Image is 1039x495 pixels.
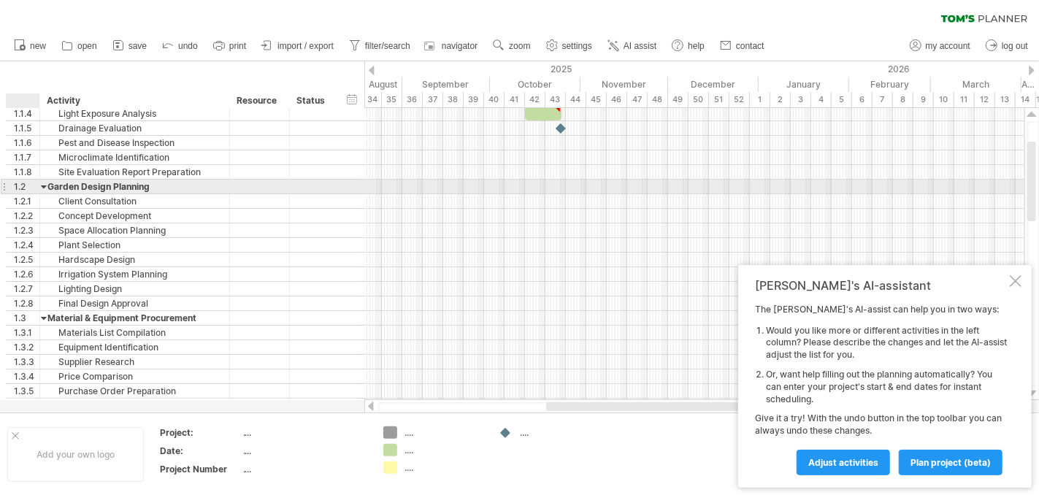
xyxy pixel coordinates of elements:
[832,92,852,107] div: 5
[58,37,101,55] a: open
[931,77,1021,92] div: March 2026
[566,92,586,107] div: 44
[47,282,222,296] div: Lighting Design
[975,92,995,107] div: 12
[243,445,366,457] div: ....
[47,180,222,193] div: Garden Design Planning
[755,304,1007,475] div: The [PERSON_NAME]'s AI-assist can help you in two ways: Give it a try! With the undo button in th...
[277,41,334,51] span: import / export
[14,107,39,120] div: 1.1.4
[160,463,240,475] div: Project Number
[736,41,764,51] span: contact
[14,340,39,354] div: 1.3.2
[405,426,484,439] div: ....
[160,445,240,457] div: Date:
[542,37,597,55] a: settings
[791,92,811,107] div: 3
[47,165,222,179] div: Site Evaluation Report Preparation
[954,92,975,107] div: 11
[484,92,505,107] div: 40
[14,238,39,252] div: 1.2.4
[47,369,222,383] div: Price Comparison
[47,253,222,266] div: Hardscape Design
[129,41,147,51] span: save
[109,37,151,55] a: save
[934,92,954,107] div: 10
[755,278,1007,293] div: [PERSON_NAME]'s AI-assistant
[47,311,222,325] div: Material & Equipment Procurement
[766,369,1007,405] li: Or, want help filling out the planning automatically? You can enter your project's start & end da...
[14,355,39,369] div: 1.3.3
[14,384,39,398] div: 1.3.5
[14,399,39,412] div: 1.3.6
[624,41,656,51] span: AI assist
[14,136,39,150] div: 1.1.6
[586,92,607,107] div: 45
[258,37,338,55] a: import / export
[1002,41,1028,51] span: log out
[604,37,661,55] a: AI assist
[405,461,484,474] div: ....
[361,92,382,107] div: 34
[158,37,202,55] a: undo
[47,136,222,150] div: Pest and Disease Inspection
[893,92,913,107] div: 8
[14,180,39,193] div: 1.2
[14,253,39,266] div: 1.2.5
[849,77,931,92] div: February 2026
[873,92,893,107] div: 7
[365,41,410,51] span: filter/search
[716,37,769,55] a: contact
[47,194,222,208] div: Client Consultation
[47,107,222,120] div: Light Exposure Analysis
[14,150,39,164] div: 1.1.7
[562,41,592,51] span: settings
[520,426,599,439] div: ....
[14,369,39,383] div: 1.3.4
[689,92,709,107] div: 50
[759,77,849,92] div: January 2026
[489,37,534,55] a: zoom
[627,92,648,107] div: 47
[913,92,934,107] div: 9
[797,450,890,475] a: Adjust activities
[229,41,246,51] span: print
[668,77,759,92] div: December 2025
[668,37,709,55] a: help
[243,463,366,475] div: ....
[1016,92,1036,107] div: 14
[982,37,1032,55] a: log out
[402,77,490,92] div: September 2025
[750,92,770,107] div: 1
[811,92,832,107] div: 4
[30,41,46,51] span: new
[580,77,668,92] div: November 2025
[14,296,39,310] div: 1.2.8
[160,426,240,439] div: Project:
[296,93,329,108] div: Status
[899,450,1002,475] a: plan project (beta)
[77,41,97,51] span: open
[14,209,39,223] div: 1.2.2
[47,384,222,398] div: Purchase Order Preparation
[14,165,39,179] div: 1.1.8
[490,77,580,92] div: October 2025
[464,92,484,107] div: 39
[607,92,627,107] div: 46
[766,325,1007,361] li: Would you like more or different activities in the left column? Please describe the changes and l...
[405,444,484,456] div: ....
[910,457,991,468] span: plan project (beta)
[808,457,878,468] span: Adjust activities
[505,92,525,107] div: 41
[14,326,39,339] div: 1.3.1
[237,93,281,108] div: Resource
[525,92,545,107] div: 42
[688,41,705,51] span: help
[422,37,482,55] a: navigator
[14,194,39,208] div: 1.2.1
[47,340,222,354] div: Equipment Identification
[668,92,689,107] div: 49
[10,37,50,55] a: new
[545,92,566,107] div: 43
[443,92,464,107] div: 38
